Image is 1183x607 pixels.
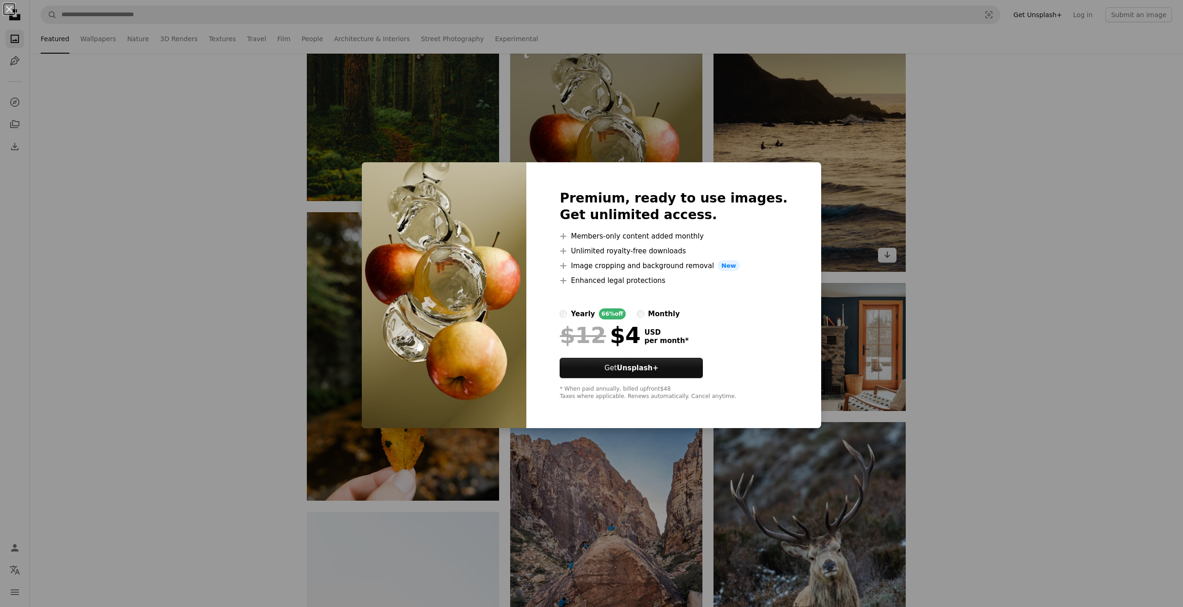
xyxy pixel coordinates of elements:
[560,231,787,242] li: Members-only content added monthly
[560,310,567,318] input: yearly66%off
[560,323,606,347] span: $12
[560,275,787,286] li: Enhanced legal protections
[718,260,740,271] span: New
[560,358,703,378] button: GetUnsplash+
[648,308,680,319] div: monthly
[644,337,689,345] span: per month *
[617,364,659,372] strong: Unsplash+
[560,245,787,257] li: Unlimited royalty-free downloads
[560,260,787,271] li: Image cropping and background removal
[560,190,787,223] h2: Premium, ready to use images. Get unlimited access.
[362,162,526,429] img: premium_photo-1757478677055-85288730a5c2
[599,308,626,319] div: 66% off
[571,308,595,319] div: yearly
[560,386,787,400] div: * When paid annually, billed upfront $48 Taxes where applicable. Renews automatically. Cancel any...
[644,328,689,337] span: USD
[637,310,644,318] input: monthly
[560,323,640,347] div: $4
